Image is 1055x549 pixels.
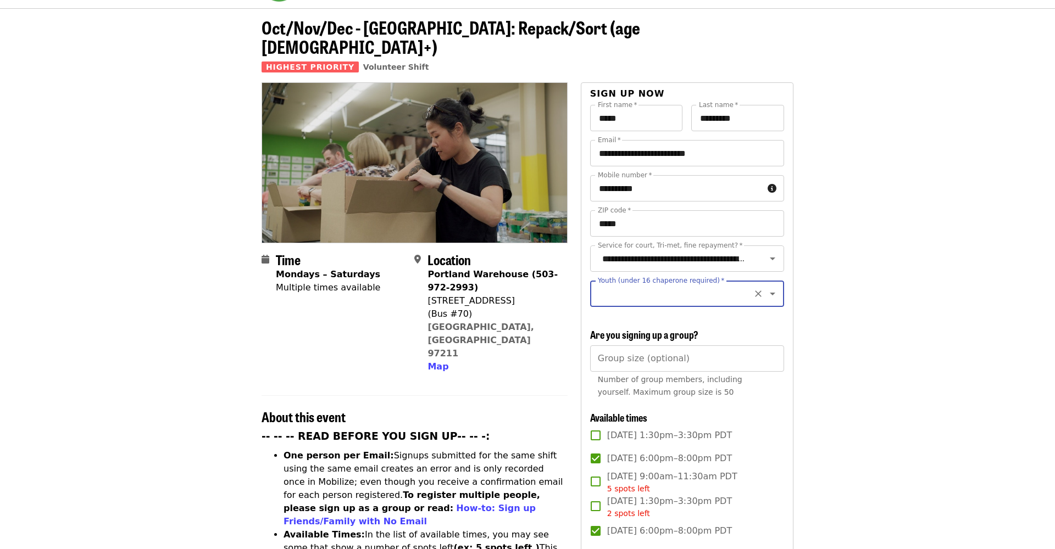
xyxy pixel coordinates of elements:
span: [DATE] 1:30pm–3:30pm PDT [607,429,732,442]
span: Time [276,250,301,269]
span: [DATE] 6:00pm–8:00pm PDT [607,452,732,465]
input: [object Object] [590,345,784,372]
strong: Portland Warehouse (503-972-2993) [427,269,558,293]
span: Number of group members, including yourself. Maximum group size is 50 [598,375,742,396]
i: map-marker-alt icon [414,254,421,265]
input: First name [590,105,683,131]
strong: Available Times: [284,529,365,540]
span: 5 spots left [607,484,650,493]
a: [GEOGRAPHIC_DATA], [GEOGRAPHIC_DATA] 97211 [427,322,534,358]
button: Open [765,251,780,266]
a: Volunteer Shift [363,63,429,71]
span: About this event [262,407,346,426]
span: [DATE] 9:00am–11:30am PDT [607,470,737,495]
label: Mobile number [598,172,652,178]
label: Last name [699,102,738,108]
input: Email [590,140,784,166]
button: Open [765,286,780,301]
div: (Bus #70) [427,307,558,321]
span: [DATE] 6:00pm–8:00pm PDT [607,524,732,537]
span: Highest Priority [262,61,359,72]
a: How-to: Sign up Friends/Family with No Email [284,503,536,526]
div: Multiple times available [276,281,380,294]
strong: To register multiple people, please sign up as a group or read: [284,490,540,513]
label: Email [598,137,621,143]
span: Are you signing up a group? [590,327,698,341]
label: First name [598,102,637,108]
label: Youth (under 16 chaperone required) [598,277,724,284]
span: Location [427,250,471,269]
div: [STREET_ADDRESS] [427,294,558,307]
i: calendar icon [262,254,269,265]
span: Available times [590,410,647,424]
input: Last name [691,105,784,131]
input: Mobile number [590,175,763,201]
label: ZIP code [598,207,631,214]
button: Map [427,360,448,373]
li: Signups submitted for the same shift using the same email creates an error and is only recorded o... [284,449,568,528]
span: [DATE] 1:30pm–3:30pm PDT [607,495,732,519]
span: Map [427,361,448,372]
i: circle-info icon [768,183,776,194]
strong: -- -- -- READ BEFORE YOU SIGN UP-- -- -: [262,430,490,442]
span: 2 spots left [607,509,650,518]
input: ZIP code [590,210,784,237]
strong: Mondays – Saturdays [276,269,380,279]
label: Service for court, Tri-met, fine repayment? [598,242,743,249]
span: Oct/Nov/Dec - [GEOGRAPHIC_DATA]: Repack/Sort (age [DEMOGRAPHIC_DATA]+) [262,14,640,59]
span: Sign up now [590,88,665,99]
img: Oct/Nov/Dec - Portland: Repack/Sort (age 8+) organized by Oregon Food Bank [262,83,567,242]
strong: One person per Email: [284,450,394,461]
button: Clear [751,286,766,301]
